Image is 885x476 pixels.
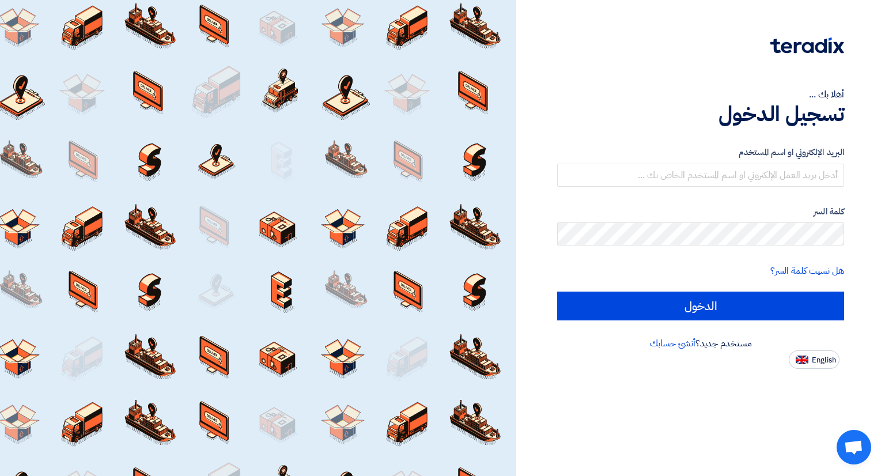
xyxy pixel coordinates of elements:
span: English [812,356,836,364]
input: الدخول [557,292,844,320]
label: كلمة السر [557,205,844,218]
a: أنشئ حسابك [650,337,695,350]
img: en-US.png [796,356,808,364]
button: English [789,350,839,369]
div: مستخدم جديد؟ [557,337,844,350]
a: هل نسيت كلمة السر؟ [770,264,844,278]
input: أدخل بريد العمل الإلكتروني او اسم المستخدم الخاص بك ... [557,164,844,187]
div: أهلا بك ... [557,88,844,101]
label: البريد الإلكتروني او اسم المستخدم [557,146,844,159]
h1: تسجيل الدخول [557,101,844,127]
div: Open chat [837,430,871,464]
img: Teradix logo [770,37,844,54]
